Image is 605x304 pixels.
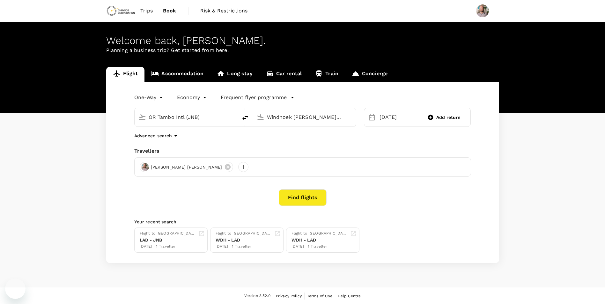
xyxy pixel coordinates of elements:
[216,230,272,237] div: Flight to [GEOGRAPHIC_DATA]
[291,243,348,250] div: [DATE] · 1 Traveller
[244,293,270,299] span: Version 3.52.0
[351,116,353,118] button: Open
[308,67,345,82] a: Train
[177,92,208,103] div: Economy
[163,7,176,15] span: Book
[134,219,471,225] p: Your recent search
[140,243,196,250] div: [DATE] · 1 Traveller
[221,94,294,101] button: Frequent flyer programme
[276,294,302,298] span: Privacy Policy
[238,110,253,125] button: delete
[377,111,420,124] div: [DATE]
[216,243,272,250] div: [DATE] · 1 Traveller
[276,293,302,300] a: Privacy Policy
[338,293,361,300] a: Help Centre
[106,47,499,54] p: Planning a business trip? Get started from here.
[267,112,343,122] input: Going to
[200,7,248,15] span: Risk & Restrictions
[149,112,224,122] input: Depart from
[233,116,234,118] button: Open
[476,4,489,17] img: Grant Royce Woods
[106,35,499,47] div: Welcome back , [PERSON_NAME] .
[221,94,287,101] p: Frequent flyer programme
[140,162,233,172] div: [PERSON_NAME] [PERSON_NAME]
[144,67,210,82] a: Accommodation
[279,189,327,206] button: Find flights
[210,67,259,82] a: Long stay
[106,4,136,18] img: Chrysos Corporation
[307,294,332,298] span: Terms of Use
[291,237,348,243] div: WDH - LAD
[140,237,196,243] div: LAD - JNB
[140,230,196,237] div: Flight to [GEOGRAPHIC_DATA]
[134,133,172,139] p: Advanced search
[134,92,164,103] div: One-Way
[141,163,149,171] img: avatar-689d4583424ee.jpeg
[134,132,180,140] button: Advanced search
[259,67,309,82] a: Car rental
[291,230,348,237] div: Flight to [GEOGRAPHIC_DATA]
[345,67,394,82] a: Concierge
[140,7,153,15] span: Trips
[338,294,361,298] span: Help Centre
[106,67,145,82] a: Flight
[436,114,461,121] span: Add return
[134,147,471,155] div: Travellers
[216,237,272,243] div: WDH - LAD
[147,164,226,170] span: [PERSON_NAME] [PERSON_NAME]
[5,279,26,299] iframe: Button to launch messaging window
[307,293,332,300] a: Terms of Use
